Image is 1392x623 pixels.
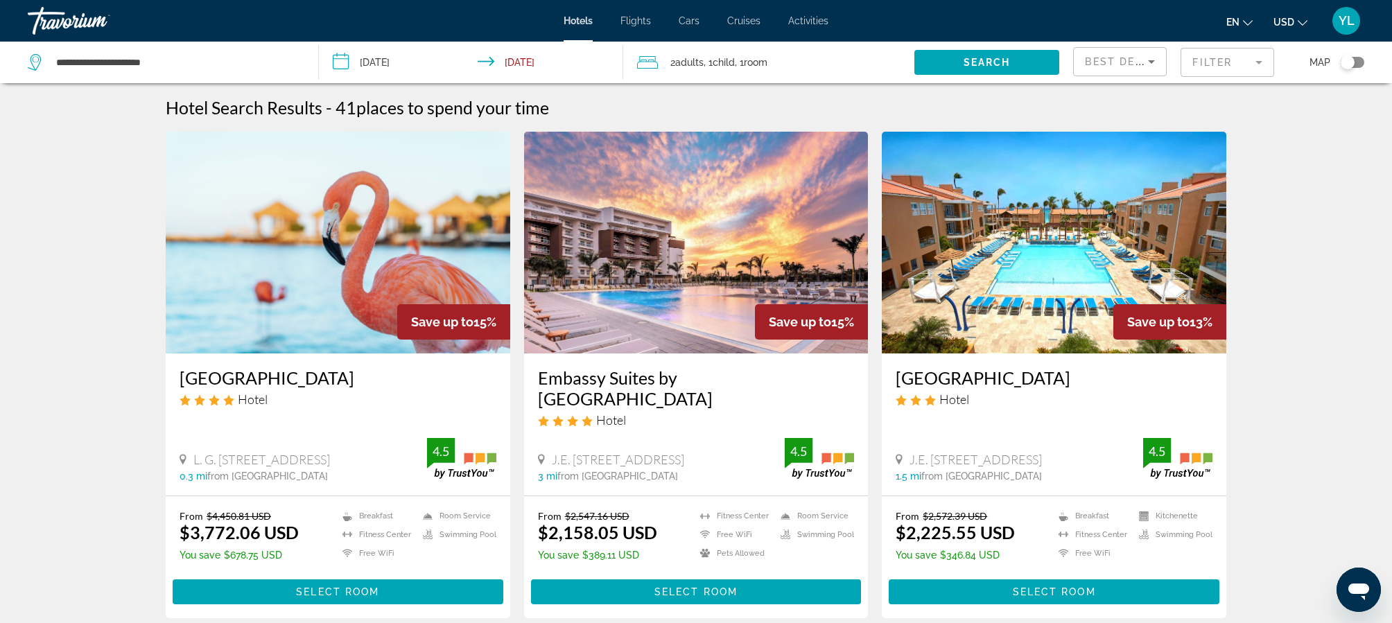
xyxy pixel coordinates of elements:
img: Hotel image [882,132,1226,353]
span: Cars [679,15,699,26]
li: Pets Allowed [693,547,774,559]
span: , 1 [735,53,767,72]
button: Check-in date: Nov 1, 2025 Check-out date: Nov 8, 2025 [319,42,624,83]
ins: $2,158.05 USD [538,522,657,543]
a: Flights [620,15,651,26]
span: USD [1273,17,1294,28]
h3: [GEOGRAPHIC_DATA] [896,367,1212,388]
li: Free WiFi [1052,547,1132,559]
span: places to spend your time [356,97,549,118]
span: You save [180,550,220,561]
li: Swimming Pool [416,529,496,541]
a: Cruises [727,15,760,26]
span: 3 mi [538,471,557,482]
li: Fitness Center [693,510,774,522]
span: en [1226,17,1239,28]
span: from [GEOGRAPHIC_DATA] [921,471,1042,482]
img: trustyou-badge.svg [785,438,854,479]
span: L. G. [STREET_ADDRESS] [193,452,330,467]
span: From [896,510,919,522]
span: Select Room [1013,586,1096,597]
p: $346.84 USD [896,550,1015,561]
button: Change currency [1273,12,1307,32]
iframe: Button to launch messaging window [1337,568,1381,612]
a: Hotels [564,15,593,26]
span: Hotel [238,392,268,407]
p: $389.11 USD [538,550,657,561]
span: J.E. [STREET_ADDRESS] [552,452,684,467]
div: 4.5 [785,443,812,459]
span: Map [1310,53,1330,72]
span: From [180,510,203,522]
span: Best Deals [1085,56,1157,67]
div: 4.5 [427,443,455,459]
img: Hotel image [524,132,869,353]
span: Room [744,57,767,68]
div: 3 star Hotel [896,392,1212,407]
div: 4.5 [1143,443,1171,459]
a: [GEOGRAPHIC_DATA] [180,367,496,388]
span: from [GEOGRAPHIC_DATA] [557,471,678,482]
button: User Menu [1328,6,1364,35]
button: Filter [1181,47,1274,78]
span: 1.5 mi [896,471,921,482]
button: Travelers: 2 adults, 1 child [623,42,914,83]
span: Hotel [596,412,626,428]
span: , 1 [704,53,735,72]
div: 4 star Hotel [180,392,496,407]
span: Select Room [296,586,379,597]
li: Free WiFi [336,547,416,559]
ins: $3,772.06 USD [180,522,299,543]
span: Save up to [769,315,831,329]
span: Select Room [654,586,738,597]
a: Select Room [173,583,503,598]
span: Save up to [411,315,473,329]
li: Breakfast [336,510,416,522]
li: Fitness Center [1052,529,1132,541]
span: You save [538,550,579,561]
span: - [326,97,332,118]
p: $678.75 USD [180,550,299,561]
span: Search [964,57,1011,68]
h1: Hotel Search Results [166,97,322,118]
li: Kitchenette [1132,510,1212,522]
a: Embassy Suites by [GEOGRAPHIC_DATA] [538,367,855,409]
li: Room Service [774,510,854,522]
button: Select Room [173,579,503,604]
span: Adults [675,57,704,68]
button: Select Room [889,579,1219,604]
div: 13% [1113,304,1226,340]
div: 4 star Hotel [538,412,855,428]
span: Hotel [939,392,969,407]
button: Search [914,50,1060,75]
span: 0.3 mi [180,471,207,482]
span: J.E. [STREET_ADDRESS] [910,452,1042,467]
span: from [GEOGRAPHIC_DATA] [207,471,328,482]
li: Free WiFi [693,529,774,541]
img: trustyou-badge.svg [1143,438,1212,479]
span: Child [713,57,735,68]
span: YL [1339,14,1355,28]
li: Fitness Center [336,529,416,541]
mat-select: Sort by [1085,53,1155,70]
a: Travorium [28,3,166,39]
img: Hotel image [166,132,510,353]
img: trustyou-badge.svg [427,438,496,479]
a: Activities [788,15,828,26]
li: Breakfast [1052,510,1132,522]
span: From [538,510,562,522]
del: $4,450.81 USD [207,510,271,522]
ins: $2,225.55 USD [896,522,1015,543]
del: $2,547.16 USD [565,510,629,522]
span: You save [896,550,937,561]
li: Swimming Pool [1132,529,1212,541]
